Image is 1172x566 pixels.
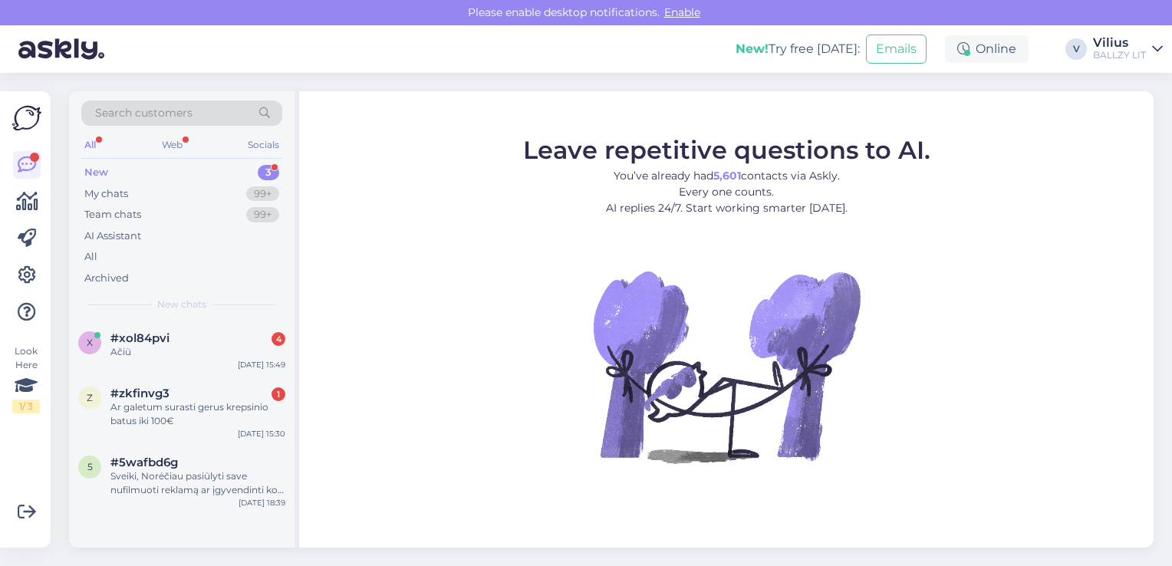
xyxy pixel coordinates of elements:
[245,135,282,155] div: Socials
[272,332,285,346] div: 4
[713,168,741,182] b: 5,601
[588,228,864,504] img: No Chat active
[246,207,279,222] div: 99+
[84,229,141,244] div: AI Assistant
[238,428,285,439] div: [DATE] 15:30
[12,344,40,413] div: Look Here
[272,387,285,401] div: 1
[945,35,1029,63] div: Online
[523,134,930,164] span: Leave repetitive questions to AI.
[84,207,141,222] div: Team chats
[246,186,279,202] div: 99+
[157,298,206,311] span: New chats
[110,400,285,428] div: Ar galetum surasti gerus krepsinio batus iki 100€
[87,337,93,348] span: x
[84,249,97,265] div: All
[110,331,170,345] span: #xol84pvi
[239,497,285,508] div: [DATE] 18:39
[523,167,930,216] p: You’ve already had contacts via Askly. Every one counts. AI replies 24/7. Start working smarter [...
[736,41,769,56] b: New!
[12,104,41,133] img: Askly Logo
[159,135,186,155] div: Web
[84,271,129,286] div: Archived
[1065,38,1087,60] div: V
[12,400,40,413] div: 1 / 3
[1093,37,1146,49] div: Vilius
[1093,37,1163,61] a: ViliusBALLZY LIT
[95,105,193,121] span: Search customers
[87,392,93,403] span: z
[110,387,170,400] span: #zkfinvg3
[110,345,285,359] div: Ačiū
[84,186,128,202] div: My chats
[110,456,178,469] span: #5wafbd6g
[84,165,108,180] div: New
[110,469,285,497] div: Sveiki, Norėčiau pasiūlyti save nufilmuoti reklamą ar įgyvendinti kokį įdomesnį projektą. Keletas...
[736,40,860,58] div: Try free [DATE]:
[258,165,279,180] div: 3
[866,35,927,64] button: Emails
[1093,49,1146,61] div: BALLZY LIT
[238,359,285,370] div: [DATE] 15:49
[81,135,99,155] div: All
[87,461,93,472] span: 5
[660,5,705,19] span: Enable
